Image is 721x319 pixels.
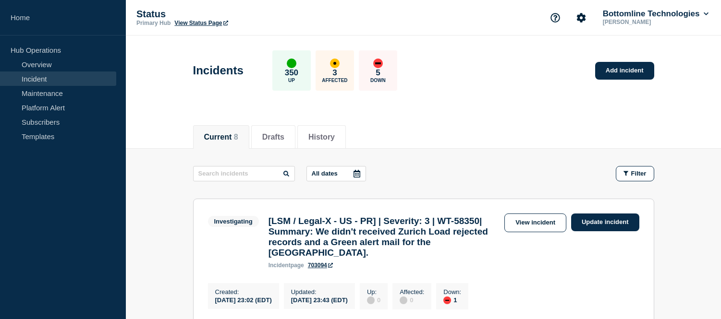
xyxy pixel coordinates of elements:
p: page [269,262,304,269]
span: incident [269,262,291,269]
p: All dates [312,170,338,177]
span: 8 [234,133,238,141]
div: 0 [367,295,380,304]
a: Update incident [571,213,639,231]
div: down [443,296,451,304]
p: Affected : [400,288,424,295]
div: disabled [400,296,407,304]
button: Bottomline Technologies [601,9,710,19]
button: All dates [306,166,366,181]
p: Up : [367,288,380,295]
p: 350 [285,68,298,78]
button: Support [545,8,565,28]
p: 3 [332,68,337,78]
button: Drafts [262,133,284,142]
p: 5 [376,68,380,78]
div: down [373,59,383,68]
div: 0 [400,295,424,304]
span: Filter [631,170,647,177]
button: Account settings [571,8,591,28]
p: Created : [215,288,272,295]
p: Primary Hub [136,20,171,26]
div: 1 [443,295,461,304]
div: [DATE] 23:02 (EDT) [215,295,272,304]
button: Filter [616,166,654,181]
input: Search incidents [193,166,295,181]
h1: Incidents [193,64,244,77]
h3: [LSM / Legal-X - US - PR] | Severity: 3 | WT-58350| Summary: We didn't received Zurich Load rejec... [269,216,500,258]
div: disabled [367,296,375,304]
button: History [308,133,335,142]
a: View incident [504,213,566,232]
p: Up [288,78,295,83]
p: Affected [322,78,347,83]
div: [DATE] 23:43 (EDT) [291,295,348,304]
div: affected [330,59,340,68]
a: 703094 [308,262,333,269]
a: View Status Page [174,20,228,26]
p: Down : [443,288,461,295]
a: Add incident [595,62,654,80]
p: Updated : [291,288,348,295]
p: Down [370,78,386,83]
p: Status [136,9,329,20]
button: Current 8 [204,133,238,142]
div: up [287,59,296,68]
p: [PERSON_NAME] [601,19,701,25]
span: Investigating [208,216,259,227]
